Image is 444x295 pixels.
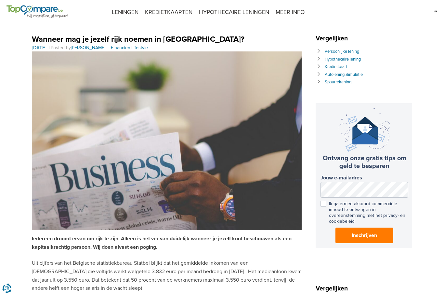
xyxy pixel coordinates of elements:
a: Kredietkaart [325,64,347,69]
span: Vergelijken [316,35,351,42]
span: Posted by [51,45,107,50]
span: | [107,45,110,50]
a: Autolening Simulatie [325,72,363,77]
header: , [32,34,302,51]
a: Spaarrekening [325,79,351,85]
a: [DATE] [32,45,46,50]
span: | [48,45,51,50]
h3: Ontvang onze gratis tips om geld te besparen [320,154,408,170]
a: Persoonlijke lening [325,49,359,54]
span: Vergelijken [316,285,351,292]
h1: Wanneer mag je jezelf rijk noemen in [GEOGRAPHIC_DATA]? [32,34,302,44]
strong: Iedereen droomt ervan om rijk te zijn. Alleen is het ver van duidelijk wanneer je jezelf kunt bes... [32,235,292,250]
a: [PERSON_NAME] [71,45,105,50]
label: Ik ga ermee akkoord commerciële inhoud te ontvangen in overeenstemming met het privacy- en cookie... [320,201,408,225]
a: Hypothecaire lening [325,57,361,62]
a: Lifestyle [131,45,148,50]
p: Uit cijfers van het Belgische statistiekbureau Statbel blijkt dat het gemiddelde inkomen van een ... [32,259,302,292]
label: Jouw e-mailadres [320,175,408,181]
img: newsletter [339,108,390,153]
span: Inschrijven [352,232,377,239]
img: fr.svg [434,7,437,16]
a: Financiën [111,45,130,50]
button: Inschrijven [335,228,393,243]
